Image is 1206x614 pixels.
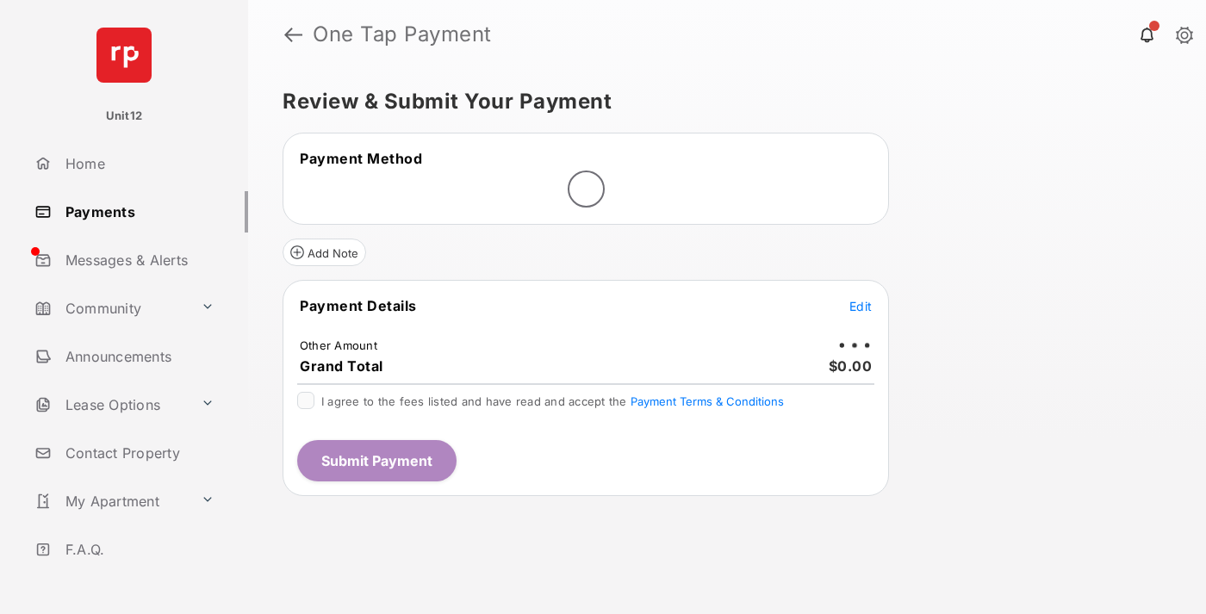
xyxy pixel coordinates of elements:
[300,150,422,167] span: Payment Method
[299,338,378,353] td: Other Amount
[283,239,366,266] button: Add Note
[631,394,784,408] button: I agree to the fees listed and have read and accept the
[28,336,248,377] a: Announcements
[106,108,143,125] p: Unit12
[849,297,872,314] button: Edit
[297,440,457,481] button: Submit Payment
[321,394,784,408] span: I agree to the fees listed and have read and accept the
[28,288,194,329] a: Community
[28,529,248,570] a: F.A.Q.
[283,91,1158,112] h5: Review & Submit Your Payment
[96,28,152,83] img: svg+xml;base64,PHN2ZyB4bWxucz0iaHR0cDovL3d3dy53My5vcmcvMjAwMC9zdmciIHdpZHRoPSI2NCIgaGVpZ2h0PSI2NC...
[313,24,492,45] strong: One Tap Payment
[28,143,248,184] a: Home
[849,299,872,313] span: Edit
[28,191,248,233] a: Payments
[28,239,248,281] a: Messages & Alerts
[28,384,194,425] a: Lease Options
[28,432,248,474] a: Contact Property
[300,297,417,314] span: Payment Details
[300,357,383,375] span: Grand Total
[829,357,873,375] span: $0.00
[28,481,194,522] a: My Apartment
